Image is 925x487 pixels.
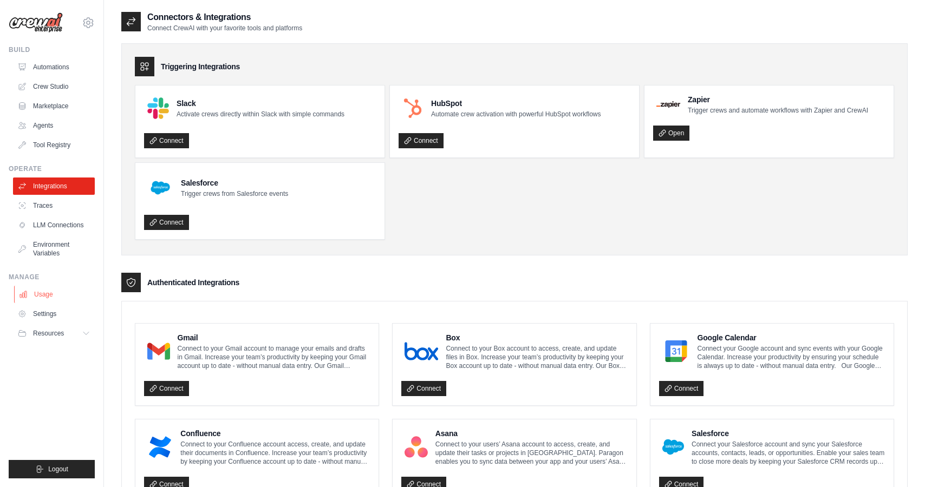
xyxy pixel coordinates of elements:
h4: Salesforce [692,428,885,439]
a: Tool Registry [13,136,95,154]
img: Salesforce Logo [147,175,173,201]
div: Manage [9,273,95,281]
span: Logout [48,465,68,473]
a: Connect [144,381,189,396]
a: Connect [399,133,444,148]
h4: HubSpot [431,98,601,109]
img: Confluence Logo [147,436,173,458]
a: Usage [14,286,96,303]
p: Trigger crews and automate workflows with Zapier and CrewAI [688,106,868,115]
div: Operate [9,164,95,173]
a: Integrations [13,177,95,195]
h4: Salesforce [181,177,288,188]
p: Trigger crews from Salesforce events [181,189,288,198]
h4: Confluence [180,428,370,439]
a: Settings [13,305,95,323]
img: Zapier Logo [656,101,680,108]
p: Automate crew activation with powerful HubSpot workflows [431,110,601,119]
img: Logo [9,12,63,33]
h4: Zapier [688,94,868,105]
a: Automations [13,58,95,76]
p: Connect to your users’ Asana account to access, create, and update their tasks or projects in [GE... [435,440,628,466]
a: Crew Studio [13,78,95,95]
a: Agents [13,117,95,134]
a: Open [653,126,689,141]
img: Google Calendar Logo [662,340,690,362]
p: Connect your Google account and sync events with your Google Calendar. Increase your productivity... [698,344,885,370]
a: Traces [13,197,95,214]
a: Connect [144,133,189,148]
button: Resources [13,325,95,342]
a: Connect [401,381,446,396]
h3: Authenticated Integrations [147,277,239,288]
p: Connect CrewAI with your favorite tools and platforms [147,24,302,32]
p: Connect to your Box account to access, create, and update files in Box. Increase your team’s prod... [446,344,627,370]
h4: Slack [177,98,344,109]
img: Gmail Logo [147,340,170,362]
h4: Asana [435,428,628,439]
a: Connect [659,381,704,396]
img: HubSpot Logo [402,97,424,119]
img: Salesforce Logo [662,436,684,458]
p: Activate crews directly within Slack with simple commands [177,110,344,119]
img: Slack Logo [147,97,169,119]
a: Connect [144,215,189,230]
h4: Box [446,332,627,343]
img: Asana Logo [405,436,428,458]
h2: Connectors & Integrations [147,11,302,24]
img: Box Logo [405,340,438,362]
a: LLM Connections [13,216,95,234]
h3: Triggering Integrations [161,61,240,72]
p: Connect to your Confluence account access, create, and update their documents in Confluence. Incr... [180,440,370,466]
h4: Google Calendar [698,332,885,343]
span: Resources [33,329,64,338]
button: Logout [9,460,95,478]
p: Connect your Salesforce account and sync your Salesforce accounts, contacts, leads, or opportunit... [692,440,885,466]
div: Build [9,45,95,54]
a: Environment Variables [13,236,95,262]
p: Connect to your Gmail account to manage your emails and drafts in Gmail. Increase your team’s pro... [178,344,370,370]
a: Marketplace [13,97,95,115]
h4: Gmail [178,332,370,343]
